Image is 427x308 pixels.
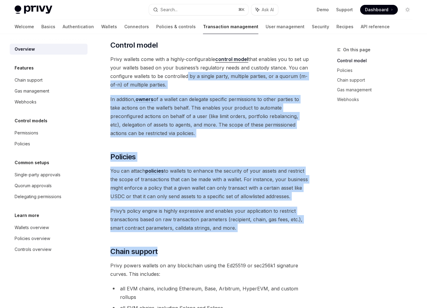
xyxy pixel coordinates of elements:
[203,19,258,34] a: Transaction management
[110,152,136,162] span: Policies
[110,55,309,89] span: Privy wallets come with a highly-configurable that enables you to set up your wallets based on yo...
[365,7,388,13] span: Dashboard
[238,7,245,12] span: ⌘ K
[10,44,88,55] a: Overview
[149,4,249,15] button: Search...⌘K
[136,96,153,103] a: owners
[336,7,353,13] a: Support
[156,19,196,34] a: Policies & controls
[15,64,34,72] h5: Features
[10,127,88,138] a: Permissions
[262,7,274,13] span: Ask AI
[10,233,88,244] a: Policies overview
[160,6,177,13] div: Search...
[110,95,309,137] span: In addition, of a wallet can delegate specific permissions to other parties to take actions on th...
[15,19,34,34] a: Welcome
[215,56,248,62] strong: control model
[110,261,309,278] span: Privy powers wallets on any blockchain using the Ed25519 or sec256k1 signature curves. This inclu...
[15,87,49,95] div: Gas management
[110,284,309,301] li: all EVM chains, including Ethereum, Base, Arbitrum, HyperEVM, and custom rollups
[337,75,417,85] a: Chain support
[15,140,30,147] div: Policies
[361,19,390,34] a: API reference
[15,46,35,53] div: Overview
[10,138,88,149] a: Policies
[360,5,398,15] a: Dashboard
[251,4,278,15] button: Ask AI
[15,129,38,137] div: Permissions
[145,168,164,174] a: policies
[110,207,309,232] span: Privy’s policy engine is highly expressive and enables your application to restrict transactions ...
[343,46,370,53] span: On this page
[317,7,329,13] a: Demo
[10,244,88,255] a: Controls overview
[266,19,305,34] a: User management
[63,19,94,34] a: Authentication
[124,19,149,34] a: Connectors
[10,86,88,96] a: Gas management
[15,235,50,242] div: Policies overview
[15,76,43,84] div: Chain support
[337,85,417,95] a: Gas management
[337,56,417,66] a: Control model
[336,19,353,34] a: Recipes
[10,222,88,233] a: Wallets overview
[15,159,49,166] h5: Common setups
[110,167,309,201] span: You can attach to wallets to enhance the security of your assets and restrict the scope of transa...
[41,19,55,34] a: Basics
[10,191,88,202] a: Delegating permissions
[15,171,60,178] div: Single-party approvals
[15,117,47,124] h5: Control models
[10,169,88,180] a: Single-party approvals
[10,96,88,107] a: Webhooks
[110,40,158,50] span: Control model
[337,66,417,75] a: Policies
[15,246,51,253] div: Controls overview
[15,5,52,14] img: light logo
[15,182,52,189] div: Quorum approvals
[15,224,49,231] div: Wallets overview
[10,180,88,191] a: Quorum approvals
[15,98,36,106] div: Webhooks
[312,19,329,34] a: Security
[215,56,248,63] a: control model
[403,5,412,15] button: Toggle dark mode
[337,95,417,104] a: Webhooks
[10,75,88,86] a: Chain support
[101,19,117,34] a: Wallets
[15,193,61,200] div: Delegating permissions
[15,212,39,219] h5: Learn more
[110,247,157,256] span: Chain support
